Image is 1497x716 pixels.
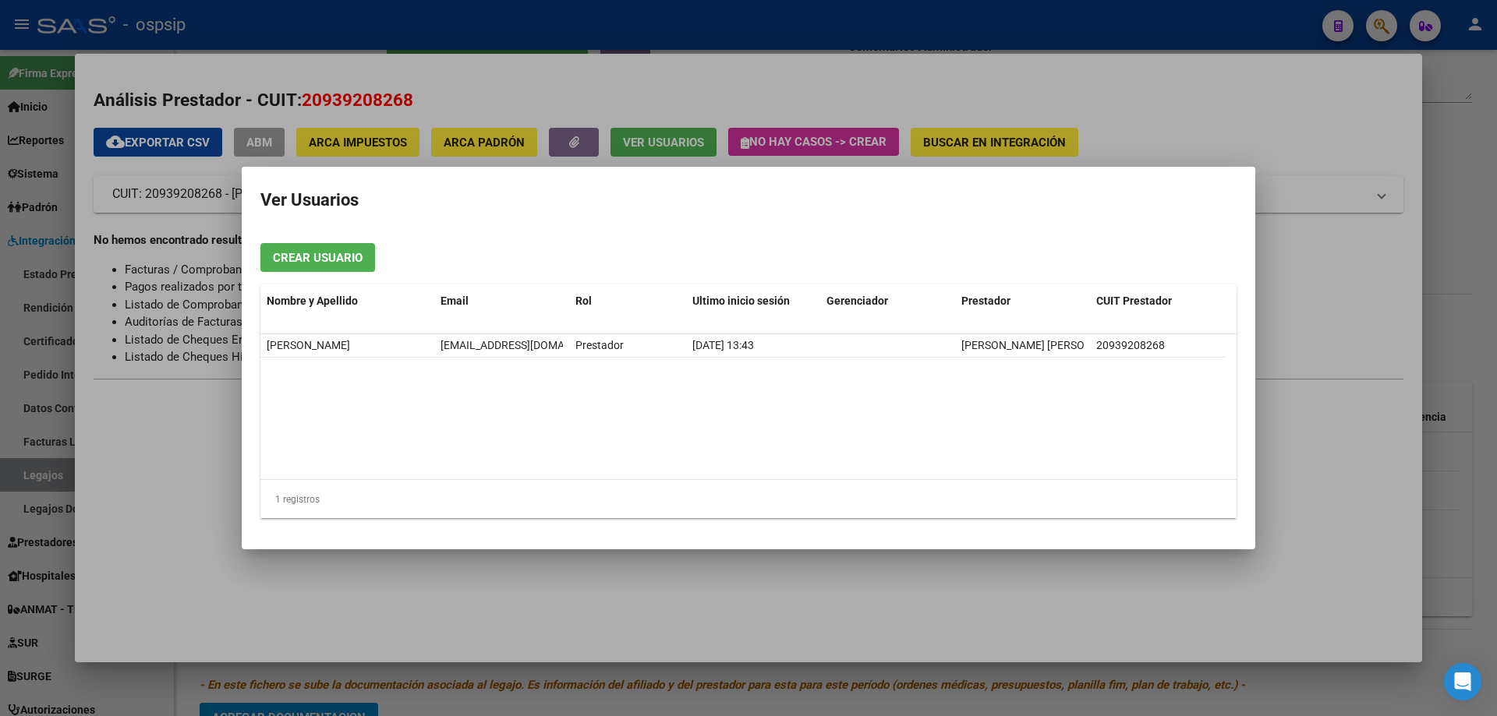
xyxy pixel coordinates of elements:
span: Email [441,295,469,307]
span: CUIT Prestador [1096,295,1172,307]
datatable-header-cell: CUIT Prestador [1090,284,1225,318]
span: [DATE] 13:43 [692,339,754,351]
span: Nombre y Apellido [267,295,358,307]
span: Ultimo inicio sesión [692,295,790,307]
span: remisesbaires_21@yahoo.com.ar [441,339,614,351]
span: Crear Usuario [273,251,363,265]
span: Prestador [961,295,1010,307]
datatable-header-cell: Prestador [955,284,1090,318]
datatable-header-cell: Email [434,284,569,318]
button: Crear Usuario [260,243,375,272]
span: Rol [575,295,592,307]
div: 1 registros [260,480,1237,519]
span: 20939208268 [1096,339,1165,351]
datatable-header-cell: Gerenciador [820,284,955,318]
span: Gerenciador [826,295,888,307]
datatable-header-cell: Nombre y Apellido [260,284,434,318]
span: Prestador [575,339,624,351]
span: [PERSON_NAME] [267,339,350,351]
h2: Ver Usuarios [260,185,1237,215]
span: [PERSON_NAME] [PERSON_NAME] [961,339,1131,351]
datatable-header-cell: Ultimo inicio sesión [686,284,821,318]
datatable-header-cell: Rol [569,284,686,318]
div: Open Intercom Messenger [1444,663,1481,700]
